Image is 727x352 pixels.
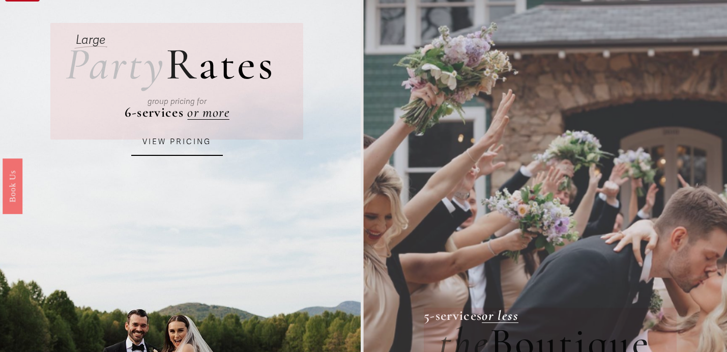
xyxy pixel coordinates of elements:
[66,37,166,91] em: Party
[131,128,223,156] a: VIEW PRICING
[424,307,482,324] strong: 5-services
[148,97,207,106] em: group pricing for
[76,33,105,47] em: Large
[66,42,275,87] h2: ates
[3,158,22,213] a: Book Us
[482,307,518,324] a: or less
[166,37,198,91] span: R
